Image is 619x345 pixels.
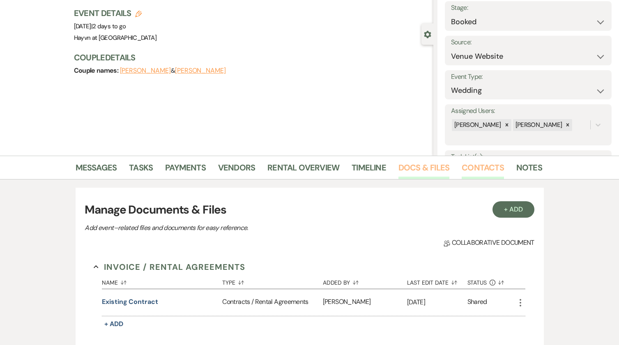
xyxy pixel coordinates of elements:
[218,161,255,179] a: Vendors
[222,289,322,316] div: Contracts / Rental Agreements
[444,238,534,248] span: Collaborative document
[451,2,605,14] label: Stage:
[452,119,502,131] div: [PERSON_NAME]
[462,161,504,179] a: Contacts
[467,273,515,289] button: Status
[76,161,117,179] a: Messages
[129,161,153,179] a: Tasks
[94,261,245,273] button: Invoice / Rental Agreements
[74,52,425,63] h3: Couple Details
[424,30,431,38] button: Close lead details
[175,67,226,74] button: [PERSON_NAME]
[85,201,534,218] h3: Manage Documents & Files
[102,273,222,289] button: Name
[222,273,322,289] button: Type
[451,105,605,117] label: Assigned Users:
[102,297,158,307] button: Existing Contract
[267,161,339,179] a: Rental Overview
[451,37,605,48] label: Source:
[451,151,605,163] label: Task List(s):
[323,289,407,316] div: [PERSON_NAME]
[407,273,467,289] button: Last Edit Date
[120,67,226,75] span: &
[74,66,120,75] span: Couple names:
[398,161,449,179] a: Docs & Files
[102,318,126,330] button: + Add
[165,161,206,179] a: Payments
[120,67,171,74] button: [PERSON_NAME]
[74,34,156,42] span: Hayvn at [GEOGRAPHIC_DATA]
[513,119,564,131] div: [PERSON_NAME]
[407,297,467,308] p: [DATE]
[92,22,126,30] span: 2 days to go
[104,320,123,328] span: + Add
[91,22,126,30] span: |
[492,201,534,218] button: + Add
[516,161,542,179] a: Notes
[352,161,386,179] a: Timeline
[451,71,605,83] label: Event Type:
[74,7,156,19] h3: Event Details
[85,223,372,233] p: Add event–related files and documents for easy reference.
[74,22,126,30] span: [DATE]
[467,297,487,308] div: Shared
[323,273,407,289] button: Added By
[467,280,487,285] span: Status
